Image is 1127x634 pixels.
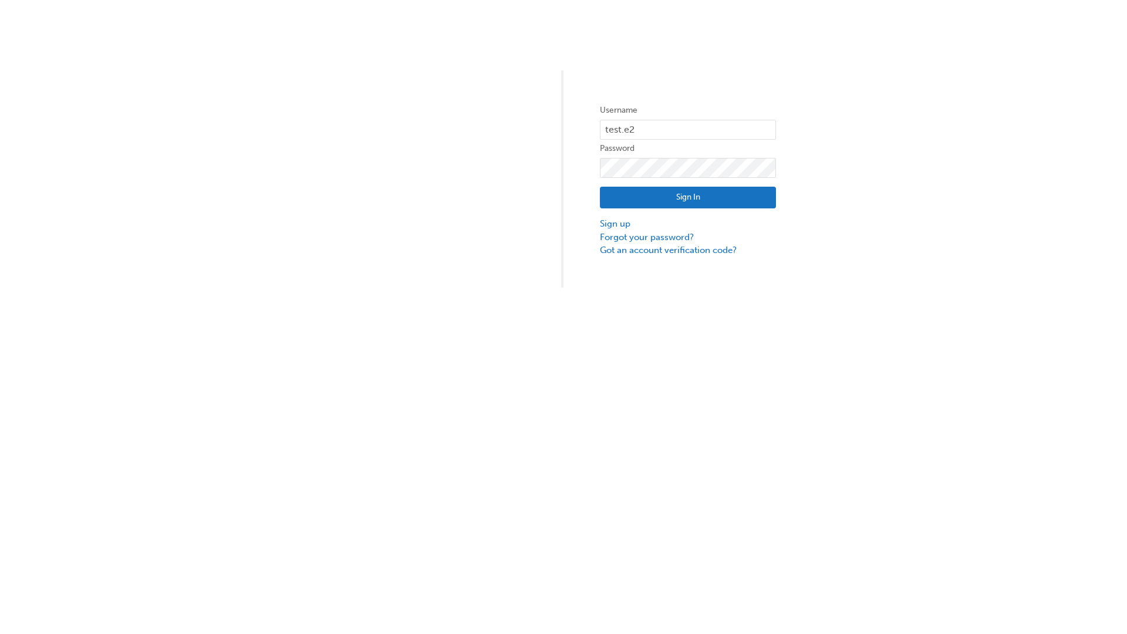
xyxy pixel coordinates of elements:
[600,231,776,244] a: Forgot your password?
[600,244,776,257] a: Got an account verification code?
[600,120,776,140] input: Username
[600,103,776,117] label: Username
[600,217,776,231] a: Sign up
[600,141,776,156] label: Password
[600,187,776,209] button: Sign In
